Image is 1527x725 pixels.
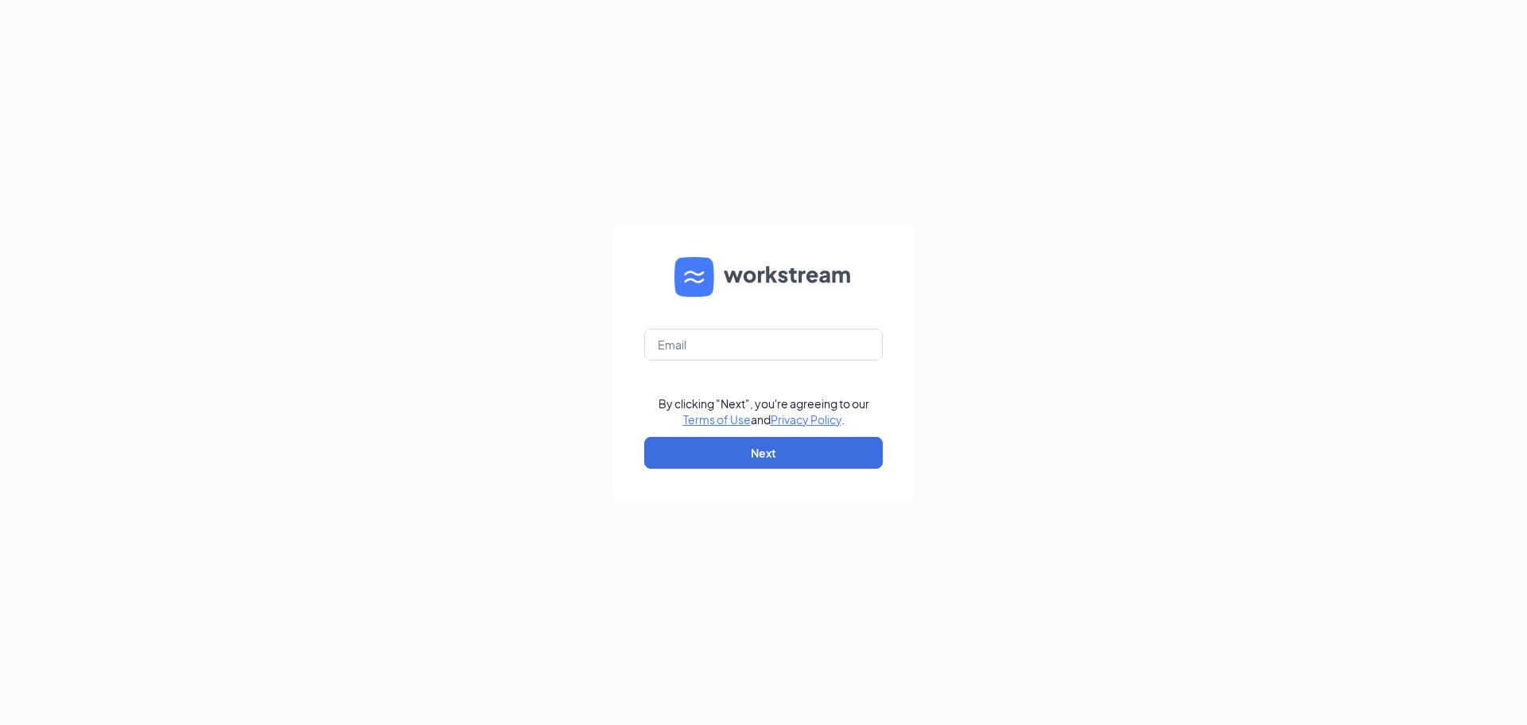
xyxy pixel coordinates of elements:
button: Next [644,437,883,469]
img: WS logo and Workstream text [674,257,853,297]
div: By clicking "Next", you're agreeing to our and . [659,396,869,427]
a: Terms of Use [683,412,751,427]
input: Email [644,329,883,361]
a: Privacy Policy [771,412,841,427]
